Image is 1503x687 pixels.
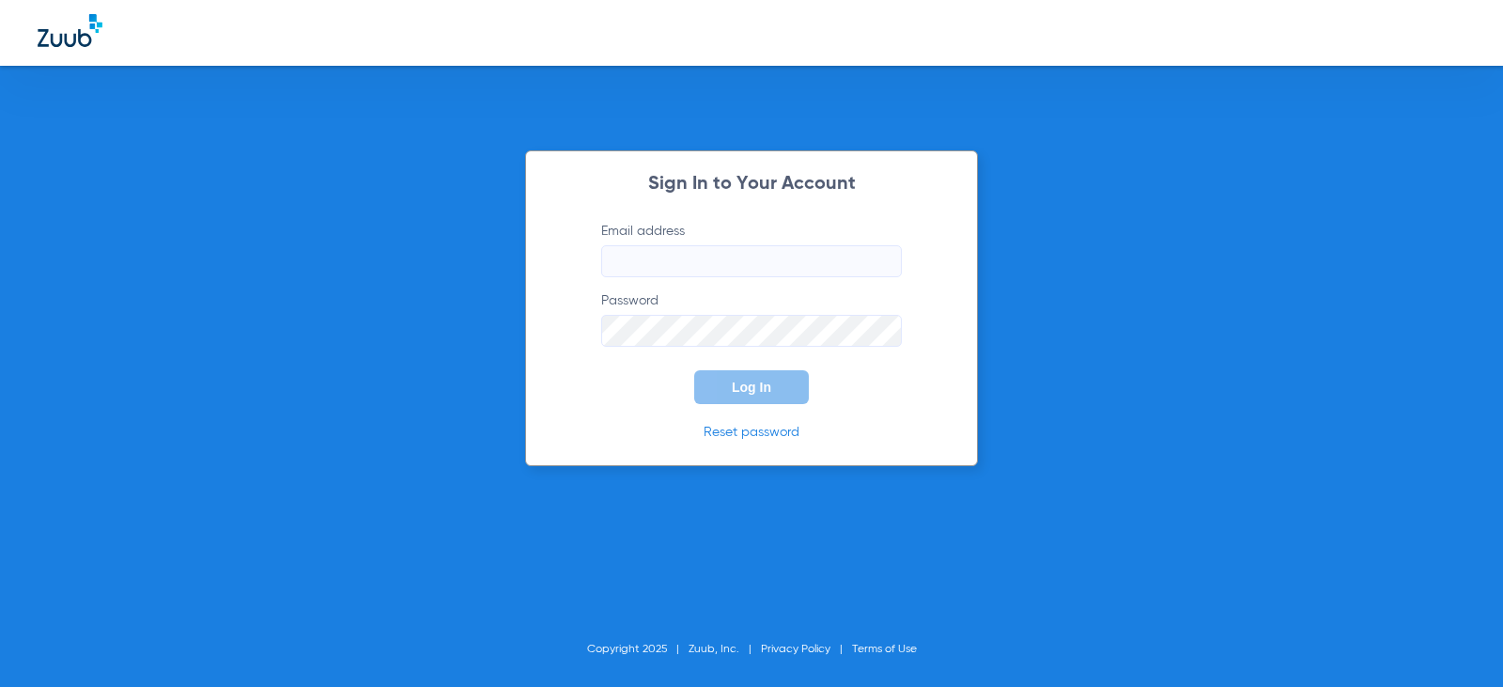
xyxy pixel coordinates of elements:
[573,175,930,194] h2: Sign In to Your Account
[38,14,102,47] img: Zuub Logo
[601,245,902,277] input: Email address
[587,640,689,659] li: Copyright 2025
[601,222,902,277] label: Email address
[689,640,761,659] li: Zuub, Inc.
[601,315,902,347] input: Password
[704,426,799,439] a: Reset password
[694,370,809,404] button: Log In
[601,291,902,347] label: Password
[852,644,917,655] a: Terms of Use
[732,380,771,395] span: Log In
[761,644,830,655] a: Privacy Policy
